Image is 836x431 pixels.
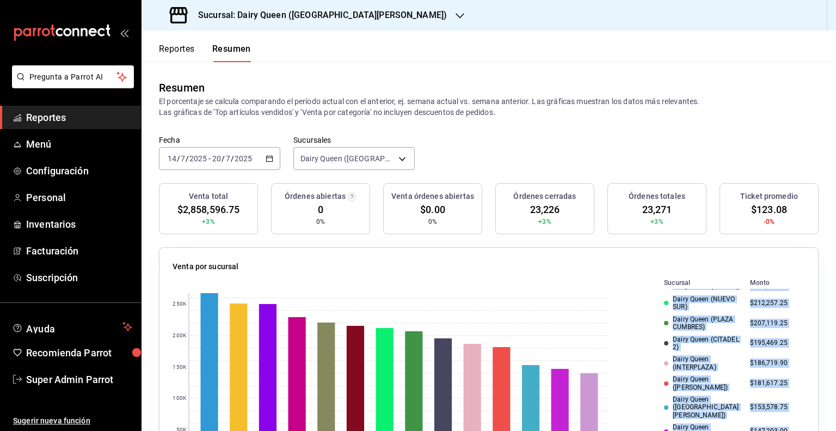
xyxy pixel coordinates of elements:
[26,372,132,387] span: Super Admin Parrot
[173,365,186,371] text: 150K
[664,355,741,371] div: Dairy Queen (INTERPLAZA)
[746,353,805,373] td: $186,719.90
[764,217,774,227] span: -0%
[26,345,132,360] span: Recomienda Parrot
[530,202,560,217] span: 23,226
[664,375,741,391] div: Dairy Queen ([PERSON_NAME])
[428,217,437,227] span: 0%
[177,202,240,217] span: $2,858,596.75
[513,191,576,202] h3: Órdenes cerradas
[26,137,132,151] span: Menú
[420,202,445,217] span: $0.00
[740,191,798,202] h3: Ticket promedio
[189,154,207,163] input: ----
[159,44,195,62] button: Reportes
[159,80,205,96] div: Resumen
[208,154,211,163] span: -
[225,154,231,163] input: --
[231,154,234,163] span: /
[316,217,325,227] span: 0%
[212,44,251,62] button: Resumen
[746,277,805,289] th: Monto
[13,415,132,427] span: Sugerir nueva función
[664,336,741,351] div: Dairy Queen (CITADEL 2)
[180,154,186,163] input: --
[222,154,225,163] span: /
[202,217,214,227] span: +3%
[538,217,551,227] span: +3%
[12,65,134,88] button: Pregunta a Parrot AI
[746,393,805,421] td: $153,578.75
[664,295,741,311] div: Dairy Queen (NUEVO SUR)
[26,110,132,125] span: Reportes
[293,136,415,144] label: Sucursales
[159,44,251,62] div: navigation tabs
[664,315,741,331] div: Dairy Queen (PLAZA CUMBRES)
[26,320,118,333] span: Ayuda
[650,217,663,227] span: +3%
[186,154,189,163] span: /
[26,244,132,258] span: Facturación
[26,163,132,178] span: Configuración
[391,191,474,202] h3: Venta órdenes abiertas
[746,293,805,313] td: $212,257.25
[746,333,805,354] td: $195,469.25
[664,396,741,419] div: Dairy Queen ([GEOGRAPHIC_DATA][PERSON_NAME])
[8,79,134,90] a: Pregunta a Parrot AI
[177,154,180,163] span: /
[173,261,238,272] p: Venta por sucursal
[26,270,132,285] span: Suscripción
[26,217,132,232] span: Inventarios
[751,202,787,217] span: $123.08
[318,202,323,217] span: 0
[173,396,186,402] text: 100K
[642,202,672,217] span: 23,271
[167,154,177,163] input: --
[234,154,253,163] input: ----
[173,301,186,307] text: 250K
[159,136,280,144] label: Fecha
[285,191,346,202] h3: Órdenes abiertas
[29,71,117,83] span: Pregunta a Parrot AI
[159,96,819,118] p: El porcentaje se calcula comparando el período actual con el anterior, ej. semana actual vs. sema...
[173,333,186,339] text: 200K
[629,191,685,202] h3: Órdenes totales
[647,277,745,289] th: Sucursal
[300,153,395,164] span: Dairy Queen ([GEOGRAPHIC_DATA][PERSON_NAME]), [GEOGRAPHIC_DATA] ([GEOGRAPHIC_DATA]), [GEOGRAPHIC_...
[120,28,128,37] button: open_drawer_menu
[746,373,805,393] td: $181,617.25
[26,190,132,205] span: Personal
[189,191,228,202] h3: Venta total
[189,9,447,22] h3: Sucursal: Dairy Queen ([GEOGRAPHIC_DATA][PERSON_NAME])
[212,154,222,163] input: --
[746,313,805,333] td: $207,119.25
